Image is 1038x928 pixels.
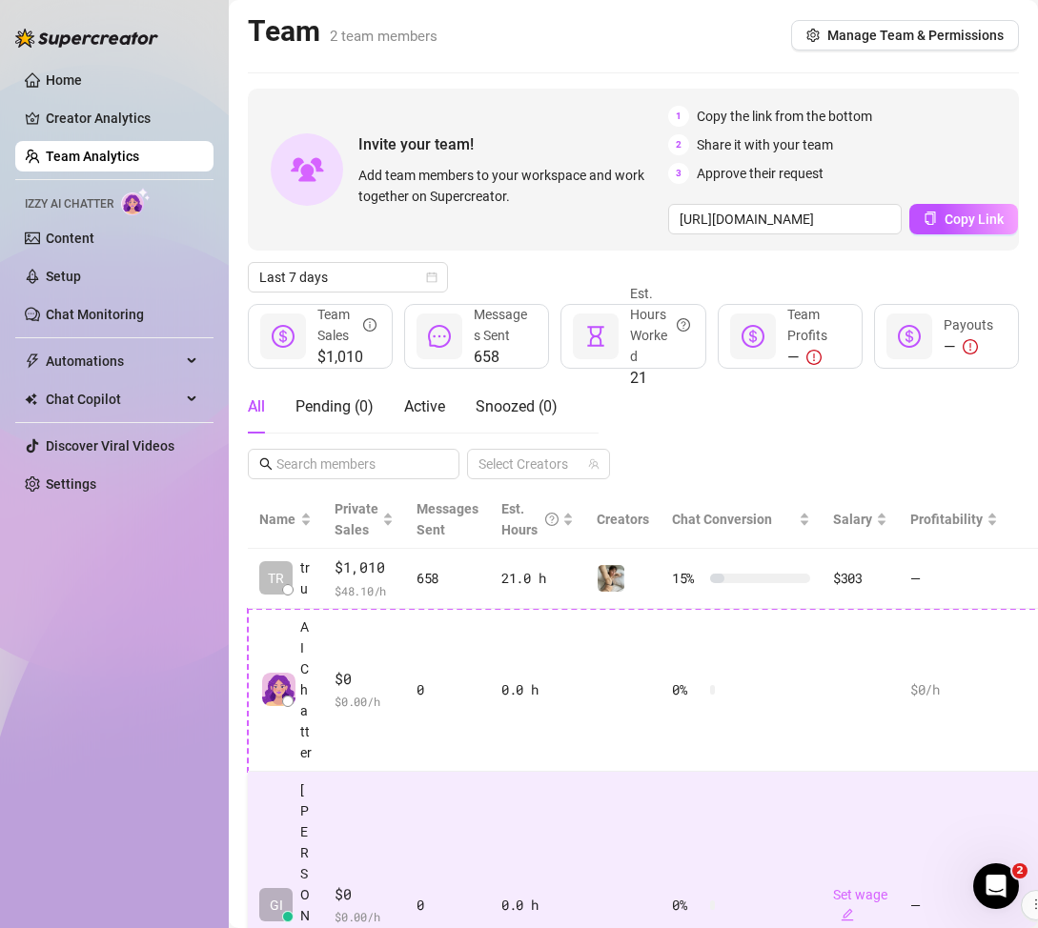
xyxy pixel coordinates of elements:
[248,491,323,549] th: Name
[15,29,158,48] img: logo-BBDzfeDw.svg
[899,549,1009,609] td: —
[426,272,438,283] span: calendar
[272,325,295,348] span: dollar-circle
[584,325,607,348] span: hourglass
[363,304,377,346] span: info-circle
[474,307,527,343] span: Messages Sent
[46,476,96,492] a: Settings
[474,346,533,369] span: 658
[25,393,37,406] img: Chat Copilot
[677,283,690,367] span: question-circle
[248,13,438,50] h2: Team
[833,887,887,923] a: Set wageedit
[672,512,772,527] span: Chat Conversion
[428,325,451,348] span: message
[276,454,433,474] input: Search members
[358,132,668,156] span: Invite your team!
[317,304,377,346] div: Team Sales
[46,103,198,133] a: Creator Analytics
[791,20,1019,50] button: Manage Team & Permissions
[417,679,478,700] div: 0
[787,346,846,369] div: —
[121,188,151,215] img: AI Chatter
[697,134,833,155] span: Share it with your team
[46,346,181,376] span: Automations
[833,512,872,527] span: Salary
[25,195,113,213] span: Izzy AI Chatter
[910,679,998,700] div: $0 /h
[910,512,983,527] span: Profitability
[46,307,144,322] a: Chat Monitoring
[259,457,273,471] span: search
[501,498,559,540] div: Est. Hours
[1012,863,1028,878] span: 2
[501,679,574,700] div: 0.0 h
[335,883,394,906] span: $0
[46,72,82,88] a: Home
[404,397,445,415] span: Active
[270,895,283,916] span: GI
[262,673,295,706] img: izzy-ai-chatter-avatar-DDCN_rTZ.svg
[697,163,824,184] span: Approve their request
[335,692,394,711] span: $ 0.00 /h
[806,29,820,42] span: setting
[944,317,993,333] span: Payouts
[924,212,937,225] span: copy
[330,28,438,45] span: 2 team members
[787,307,827,343] span: Team Profits
[945,212,1004,227] span: Copy Link
[317,346,377,369] span: $1,010
[545,498,559,540] span: question-circle
[672,679,702,700] span: 0 %
[501,895,574,916] div: 0.0 h
[248,395,265,418] div: All
[259,509,296,530] span: Name
[358,165,661,207] span: Add team members to your workspace and work together on Supercreator.
[268,568,284,589] span: TR
[417,568,478,589] div: 658
[697,106,872,127] span: Copy the link from the bottom
[668,106,689,127] span: 1
[46,384,181,414] span: Chat Copilot
[588,458,600,470] span: team
[827,28,1004,43] span: Manage Team & Permissions
[668,134,689,155] span: 2
[672,568,702,589] span: 15 %
[841,908,854,921] span: edit
[259,263,437,292] span: Last 7 days
[335,907,394,926] span: $ 0.00 /h
[898,325,921,348] span: dollar-circle
[598,565,624,592] img: Giovanna
[300,616,312,763] span: AI Chatter
[585,491,661,549] th: Creators
[46,149,139,164] a: Team Analytics
[295,395,374,418] div: Pending ( 0 )
[335,556,394,579] span: $1,010
[963,339,978,354] span: exclamation-circle
[46,269,81,284] a: Setup
[806,350,822,365] span: exclamation-circle
[300,557,312,599] span: tru
[46,231,94,246] a: Content
[417,501,478,537] span: Messages Sent
[335,501,378,537] span: Private Sales
[335,668,394,691] span: $0
[25,353,40,369] span: thunderbolt
[335,581,394,600] span: $ 48.10 /h
[909,204,1018,234] button: Copy Link
[476,397,558,415] span: Snoozed ( 0 )
[417,895,478,916] div: 0
[501,568,574,589] div: 21.0 h
[630,367,689,390] span: 21
[833,568,887,589] div: $303
[630,283,689,367] div: Est. Hours Worked
[668,163,689,184] span: 3
[944,335,993,358] div: —
[742,325,764,348] span: dollar-circle
[672,895,702,916] span: 0 %
[973,863,1019,909] iframe: Intercom live chat
[46,438,174,454] a: Discover Viral Videos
